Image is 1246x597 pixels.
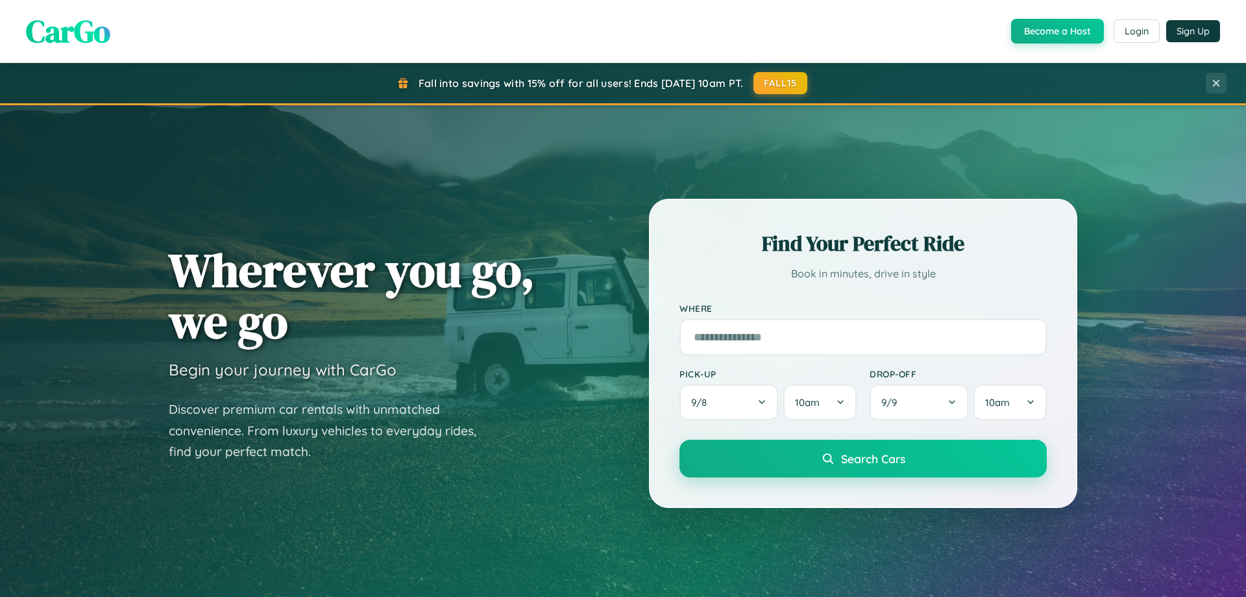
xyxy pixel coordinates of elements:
[169,360,397,379] h3: Begin your journey with CarGo
[870,368,1047,379] label: Drop-off
[679,303,1047,314] label: Where
[26,10,110,53] span: CarGo
[881,396,903,409] span: 9 / 9
[679,264,1047,283] p: Book in minutes, drive in style
[753,72,808,94] button: FALL15
[1166,20,1220,42] button: Sign Up
[870,385,968,420] button: 9/9
[1011,19,1104,44] button: Become a Host
[1114,19,1160,43] button: Login
[169,399,493,463] p: Discover premium car rentals with unmatched convenience. From luxury vehicles to everyday rides, ...
[679,368,857,379] label: Pick-up
[691,396,713,409] span: 9 / 8
[985,396,1010,409] span: 10am
[973,385,1047,420] button: 10am
[169,244,535,347] h1: Wherever you go, we go
[783,385,857,420] button: 10am
[679,440,1047,477] button: Search Cars
[795,396,820,409] span: 10am
[841,451,905,466] span: Search Cars
[419,77,744,90] span: Fall into savings with 15% off for all users! Ends [DATE] 10am PT.
[679,229,1047,258] h2: Find Your Perfect Ride
[679,385,778,420] button: 9/8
